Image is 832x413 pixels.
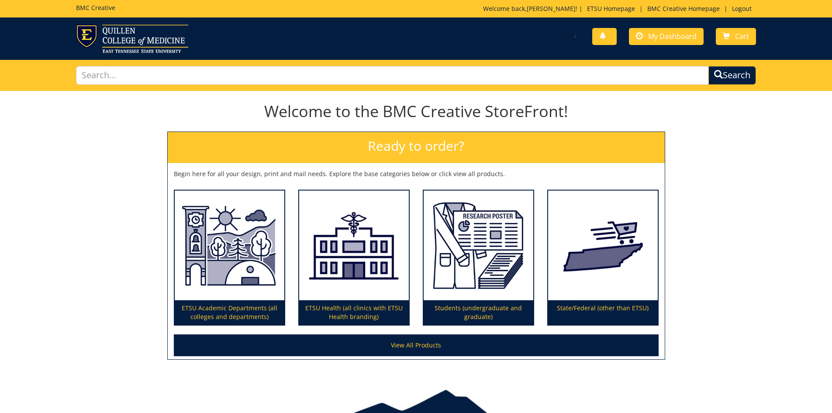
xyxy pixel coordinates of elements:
a: ETSU Homepage [583,4,639,13]
button: Search [708,66,756,85]
input: Search... [76,66,709,85]
a: My Dashboard [629,28,704,45]
a: ETSU Academic Departments (all colleges and departments) [175,191,284,325]
p: Students (undergraduate and graduate) [424,300,533,325]
img: ETSU Health (all clinics with ETSU Health branding) [299,191,409,301]
img: Students (undergraduate and graduate) [424,191,533,301]
a: State/Federal (other than ETSU) [548,191,658,325]
a: ETSU Health (all clinics with ETSU Health branding) [299,191,409,325]
p: Welcome back, ! | | | [483,4,756,13]
span: My Dashboard [648,31,697,41]
p: ETSU Academic Departments (all colleges and departments) [175,300,284,325]
img: ETSU Academic Departments (all colleges and departments) [175,191,284,301]
img: State/Federal (other than ETSU) [548,191,658,301]
h5: BMC Creative [76,4,115,11]
a: View All Products [174,334,659,356]
p: Begin here for all your design, print and mail needs. Explore the base categories below or click ... [174,170,659,178]
h1: Welcome to the BMC Creative StoreFront! [167,103,665,120]
a: Students (undergraduate and graduate) [424,191,533,325]
p: ETSU Health (all clinics with ETSU Health branding) [299,300,409,325]
a: Logout [728,4,756,13]
h2: Ready to order? [168,132,665,163]
a: [PERSON_NAME] [527,4,576,13]
a: BMC Creative Homepage [643,4,724,13]
img: ETSU logo [76,24,188,53]
a: Cart [716,28,756,45]
p: State/Federal (other than ETSU) [548,300,658,325]
span: Cart [735,31,749,41]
